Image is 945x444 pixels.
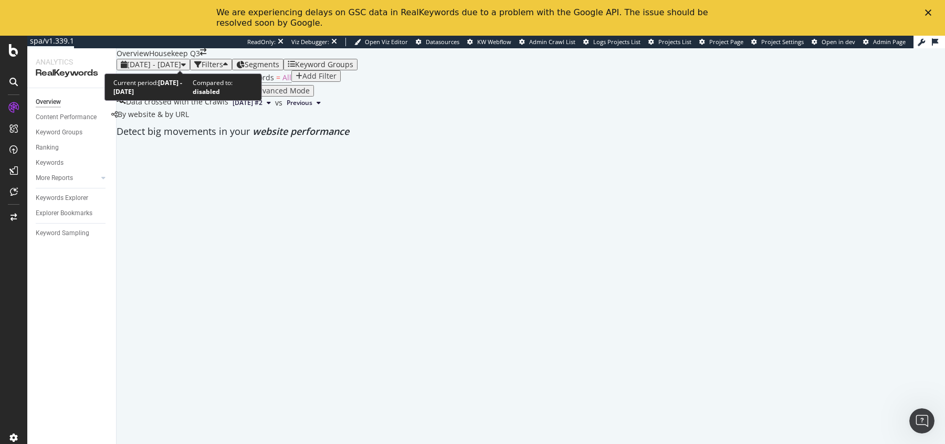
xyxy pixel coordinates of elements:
[36,173,98,184] a: More Reports
[224,72,237,82] span: and
[36,193,109,204] a: Keywords Explorer
[149,48,200,59] div: Housekeep Q3
[193,87,220,96] b: disabled
[36,97,61,108] div: Overview
[36,208,92,219] div: Explorer Bookmarks
[648,38,691,46] a: Projects List
[36,173,73,184] div: More Reports
[36,127,109,138] a: Keyword Groups
[863,38,906,46] a: Admin Page
[295,60,353,69] div: Keyword Groups
[302,72,337,80] div: Add Filter
[142,72,146,82] span: =
[219,87,310,95] div: Switch to Advanced Mode
[36,57,108,67] div: Analytics
[925,9,936,16] div: Close
[36,97,109,108] a: Overview
[206,72,210,82] span: =
[216,7,712,28] div: We are experiencing delays on GSC data in RealKeywords due to a problem with the Google API. The ...
[658,38,691,46] span: Projects List
[232,59,283,70] button: Segments
[909,408,934,434] iframe: Intercom live chat
[200,48,206,56] div: arrow-right-arrow-left
[240,72,274,82] span: Keywords
[27,36,74,48] a: spa/v1.339.1
[36,142,109,153] a: Ranking
[529,38,575,46] span: Admin Crawl List
[699,38,743,46] a: Project Page
[467,38,511,46] a: KW Webflow
[202,60,223,69] div: Filters
[228,97,275,109] button: [DATE] #2
[160,72,173,82] span: and
[36,228,89,239] div: Keyword Sampling
[275,98,282,108] span: vs
[282,72,291,82] span: All
[822,38,855,46] span: Open in dev
[36,67,108,79] div: RealKeywords
[117,59,190,70] button: [DATE] - [DATE]
[583,38,640,46] a: Logs Projects List
[291,70,341,82] button: Add Filter
[282,97,325,109] button: Previous
[245,59,279,69] span: Segments
[291,38,329,46] div: Viz Debugger:
[117,72,140,82] span: Device
[354,38,408,46] a: Open Viz Editor
[253,125,349,138] span: website performance
[416,38,459,46] a: Datasources
[36,157,109,168] a: Keywords
[426,38,459,46] span: Datasources
[36,157,64,168] div: Keywords
[283,59,358,70] button: Keyword Groups
[365,38,408,46] span: Open Viz Editor
[113,78,193,96] div: Current period:
[126,97,228,109] div: Data crossed with the Crawls
[148,72,157,82] span: All
[36,142,59,153] div: Ranking
[247,38,276,46] div: ReadOnly:
[812,38,855,46] a: Open in dev
[477,38,511,46] span: KW Webflow
[36,112,97,123] div: Content Performance
[233,98,262,108] span: 2025 Sep. 24th #2
[111,109,189,120] div: legacy label
[193,78,253,96] div: Compared to:
[190,59,232,70] button: Filters
[287,98,312,108] span: Previous
[127,59,181,69] span: [DATE] - [DATE]
[36,193,88,204] div: Keywords Explorer
[113,78,182,96] b: [DATE] - [DATE]
[873,38,906,46] span: Admin Page
[751,38,804,46] a: Project Settings
[27,36,74,46] div: spa/v1.339.1
[276,72,280,82] span: =
[709,38,743,46] span: Project Page
[761,38,804,46] span: Project Settings
[215,85,314,97] button: Switch to Advanced Mode
[36,228,109,239] a: Keyword Sampling
[212,72,221,82] span: All
[176,72,204,82] span: Country
[36,208,109,219] a: Explorer Bookmarks
[118,109,189,119] span: By website & by URL
[117,48,149,59] div: Overview
[36,112,109,123] a: Content Performance
[593,38,640,46] span: Logs Projects List
[519,38,575,46] a: Admin Crawl List
[36,127,82,138] div: Keyword Groups
[117,125,945,139] div: Detect big movements in your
